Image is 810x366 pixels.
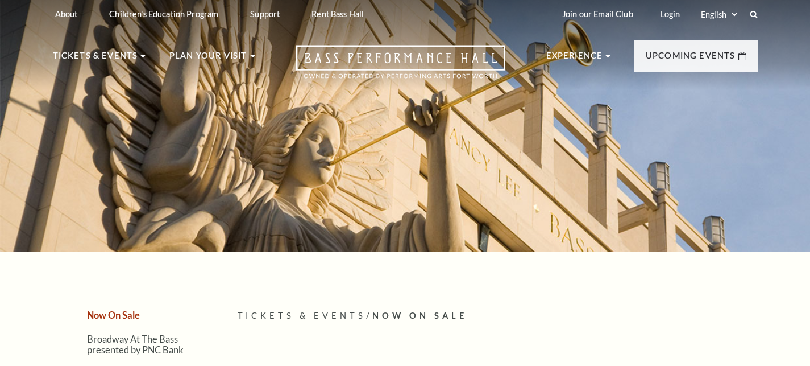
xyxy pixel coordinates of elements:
[699,9,739,20] select: Select:
[109,9,218,19] p: Children's Education Program
[55,9,78,19] p: About
[87,310,140,320] a: Now On Sale
[546,49,603,69] p: Experience
[238,311,367,320] span: Tickets & Events
[238,309,758,323] p: /
[372,311,467,320] span: Now On Sale
[53,49,138,69] p: Tickets & Events
[250,9,280,19] p: Support
[169,49,247,69] p: Plan Your Visit
[646,49,736,69] p: Upcoming Events
[311,9,364,19] p: Rent Bass Hall
[87,334,184,355] a: Broadway At The Bass presented by PNC Bank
